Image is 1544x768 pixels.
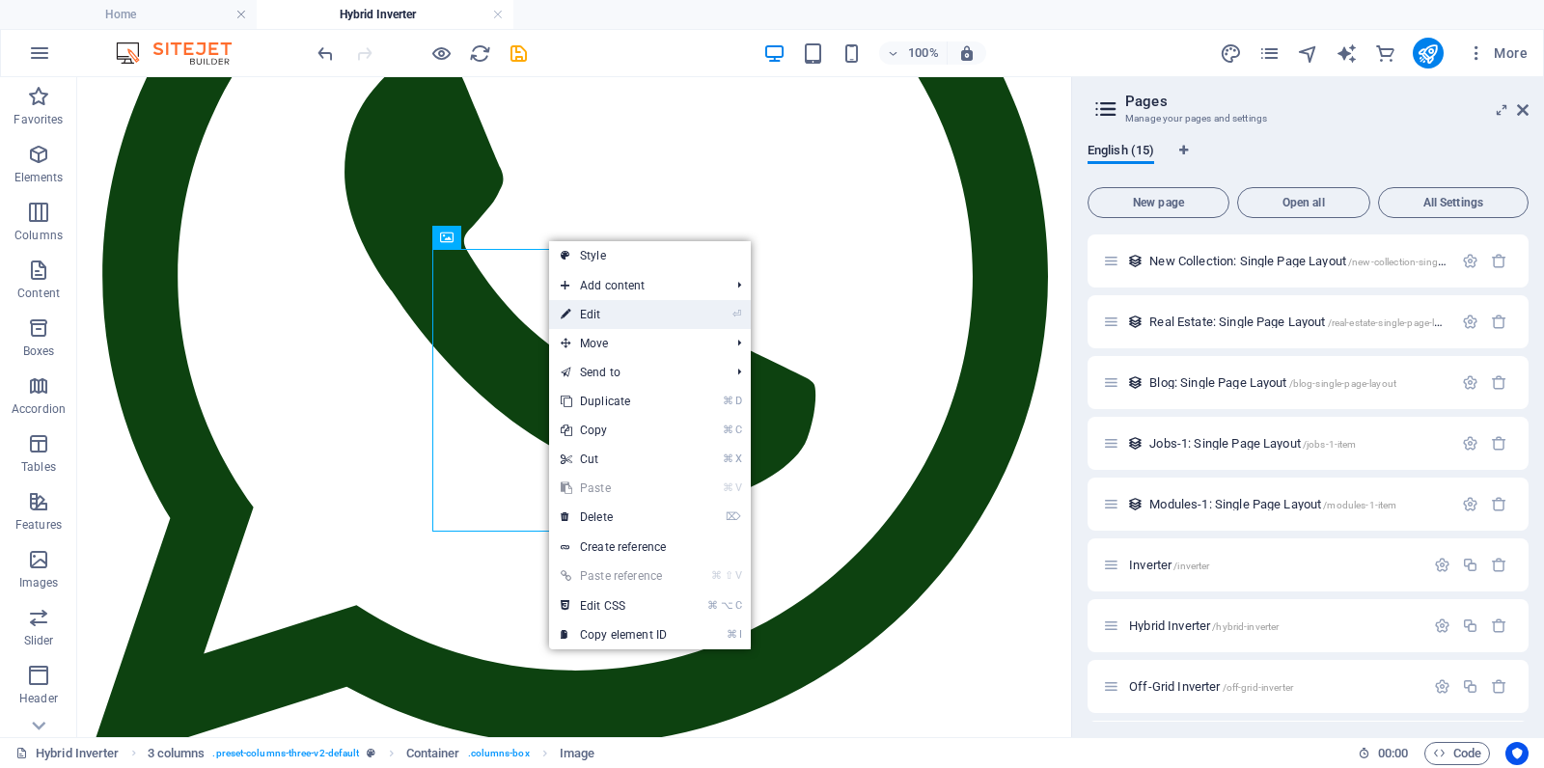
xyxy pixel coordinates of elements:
[367,748,375,758] i: This element is a customizable preset
[111,41,256,65] img: Editor Logo
[469,42,491,65] i: Reload page
[549,329,722,358] span: Move
[549,358,722,387] a: Send to
[1223,682,1294,693] span: /off-grid-inverter
[1413,38,1444,69] button: publish
[1258,42,1281,65] i: Pages (Ctrl+Alt+S)
[1096,197,1221,208] span: New page
[508,42,530,65] i: Save (Ctrl+S)
[1387,197,1520,208] span: All Settings
[1149,436,1356,451] span: Click to open page
[314,41,337,65] button: undo
[1358,742,1409,765] h6: Session time
[12,401,66,417] p: Accordion
[21,459,56,475] p: Tables
[1434,557,1450,573] div: Settings
[1491,374,1507,391] div: Remove
[1462,678,1478,695] div: Duplicate
[735,481,741,494] i: V
[739,628,741,641] i: I
[14,170,64,185] p: Elements
[1491,617,1507,634] div: Remove
[549,271,722,300] span: Add content
[1144,437,1452,450] div: Jobs-1: Single Page Layout/jobs-1-item
[1144,376,1452,389] div: Blog: Single Page Layout/blog-single-page-layout
[549,474,678,503] a: ⌘VPaste
[549,591,678,620] a: ⌘⌥CEdit CSS
[735,453,741,465] i: X
[549,241,751,270] a: Style
[725,569,733,582] i: ⇧
[735,424,741,436] i: C
[1123,619,1424,632] div: Hybrid Inverter/hybrid-inverter
[1491,496,1507,512] div: Remove
[15,742,120,765] a: Click to cancel selection. Double-click to open Pages
[468,41,491,65] button: reload
[1417,42,1439,65] i: Publish
[1149,315,1459,329] span: Click to open page
[1374,42,1396,65] i: Commerce
[1212,621,1279,632] span: /hybrid-inverter
[19,575,59,590] p: Images
[1144,315,1452,328] div: Real Estate: Single Page Layout/real-estate-single-page-layout
[1237,187,1370,218] button: Open all
[1088,143,1529,179] div: Language Tabs
[17,286,60,301] p: Content
[1297,42,1319,65] i: Navigator
[1125,110,1490,127] h3: Manage your pages and settings
[1123,680,1424,693] div: Off-Grid Inverter/off-grid-inverter
[1491,678,1507,695] div: Remove
[14,228,63,243] p: Columns
[549,562,678,590] a: ⌘⇧VPaste reference
[15,517,62,533] p: Features
[315,42,337,65] i: Undo: Change image (Ctrl+Z)
[1433,742,1481,765] span: Code
[1220,41,1243,65] button: design
[1125,93,1529,110] h2: Pages
[148,742,206,765] span: Click to select. Double-click to edit
[1173,561,1209,571] span: /inverter
[1462,435,1478,452] div: Settings
[1378,187,1529,218] button: All Settings
[549,300,678,329] a: ⏎Edit
[1348,257,1500,267] span: /new-collection-single-page-layout
[723,453,733,465] i: ⌘
[1459,38,1535,69] button: More
[1127,496,1144,512] div: This layout is used as a template for all items (e.g. a blog post) of this collection. The conten...
[1289,378,1396,389] span: /blog-single-page-layout
[1127,314,1144,330] div: This layout is used as a template for all items (e.g. a blog post) of this collection. The conten...
[1144,255,1452,267] div: New Collection: Single Page Layout/new-collection-single-page-layout
[1378,742,1408,765] span: 00 00
[549,533,751,562] a: Create reference
[1434,617,1450,634] div: Settings
[14,112,63,127] p: Favorites
[549,445,678,474] a: ⌘XCut
[468,742,530,765] span: . columns-box
[24,633,54,648] p: Slider
[707,599,718,612] i: ⌘
[1328,317,1459,328] span: /real-estate-single-page-layout
[735,569,741,582] i: V
[560,742,594,765] span: Click to select. Double-click to edit
[1374,41,1397,65] button: commerce
[1149,497,1396,511] span: Click to open page
[723,481,733,494] i: ⌘
[1088,139,1154,166] span: English (15)
[908,41,939,65] h6: 100%
[549,620,678,649] a: ⌘ICopy element ID
[549,416,678,445] a: ⌘CCopy
[1491,253,1507,269] div: Remove
[711,569,722,582] i: ⌘
[726,510,741,523] i: ⌦
[958,44,976,62] i: On resize automatically adjust zoom level to fit chosen device.
[429,41,453,65] button: Click here to leave preview mode and continue editing
[723,395,733,407] i: ⌘
[1424,742,1490,765] button: Code
[1462,253,1478,269] div: Settings
[1258,41,1282,65] button: pages
[1491,557,1507,573] div: Remove
[735,395,741,407] i: D
[1088,187,1229,218] button: New page
[1323,500,1396,510] span: /modules-1-item
[1491,435,1507,452] div: Remove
